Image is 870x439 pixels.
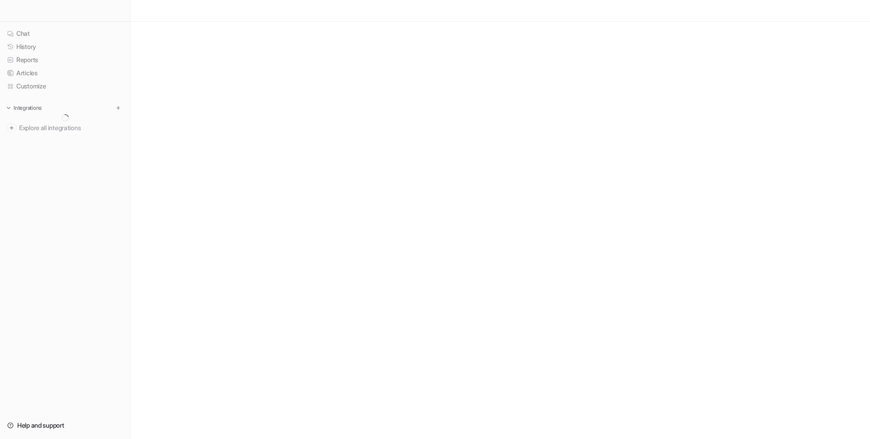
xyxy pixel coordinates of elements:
a: Chat [4,27,126,40]
a: Reports [4,54,126,66]
span: Explore all integrations [19,121,123,135]
a: Explore all integrations [4,122,126,134]
button: Integrations [4,103,44,112]
img: menu_add.svg [115,105,121,111]
a: History [4,40,126,53]
p: Integrations [14,104,42,112]
a: Customize [4,80,126,93]
img: explore all integrations [7,123,16,132]
img: expand menu [5,105,12,111]
a: Help and support [4,419,126,432]
a: Articles [4,67,126,79]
